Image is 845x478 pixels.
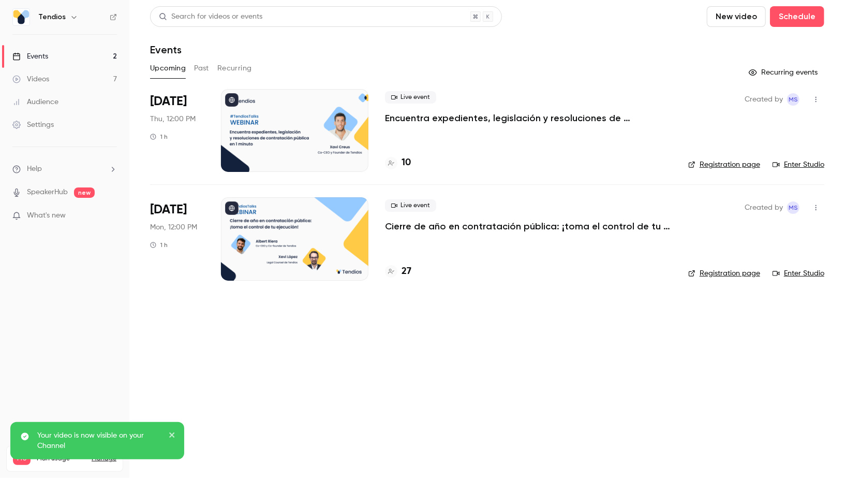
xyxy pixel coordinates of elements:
[150,93,187,110] span: [DATE]
[150,89,204,172] div: Sep 25 Thu, 12:00 PM (Europe/Madrid)
[385,220,672,233] a: Cierre de año en contratación pública: ¡toma el control de tu ejecución!
[150,197,204,280] div: Oct 20 Mon, 12:00 PM (Europe/Madrid)
[150,241,168,249] div: 1 h
[37,430,161,451] p: Your video is now visible on your Channel
[217,60,252,77] button: Recurring
[12,164,117,175] li: help-dropdown-opener
[150,133,168,141] div: 1 h
[169,430,176,443] button: close
[12,51,48,62] div: Events
[385,156,411,170] a: 10
[789,201,798,214] span: MS
[745,201,783,214] span: Created by
[159,11,262,22] div: Search for videos or events
[385,199,436,212] span: Live event
[688,160,760,170] a: Registration page
[385,265,411,279] a: 27
[787,201,799,214] span: Maria Serra
[150,44,182,56] h1: Events
[770,6,824,27] button: Schedule
[773,268,824,279] a: Enter Studio
[150,114,196,124] span: Thu, 12:00 PM
[150,201,187,218] span: [DATE]
[385,91,436,104] span: Live event
[402,156,411,170] h4: 10
[789,93,798,106] span: MS
[38,12,66,22] h6: Tendios
[12,120,54,130] div: Settings
[12,97,58,107] div: Audience
[13,9,29,25] img: Tendios
[385,112,672,124] a: Encuentra expedientes, legislación y resoluciones de contratación pública en 1 minuto
[744,64,824,81] button: Recurring events
[745,93,783,106] span: Created by
[27,210,66,221] span: What's new
[194,60,209,77] button: Past
[27,164,42,175] span: Help
[773,160,824,170] a: Enter Studio
[27,187,68,198] a: SpeakerHub
[150,60,186,77] button: Upcoming
[707,6,766,27] button: New video
[12,74,49,84] div: Videos
[688,268,760,279] a: Registration page
[402,265,411,279] h4: 27
[74,187,95,198] span: new
[787,93,799,106] span: Maria Serra
[150,222,197,233] span: Mon, 12:00 PM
